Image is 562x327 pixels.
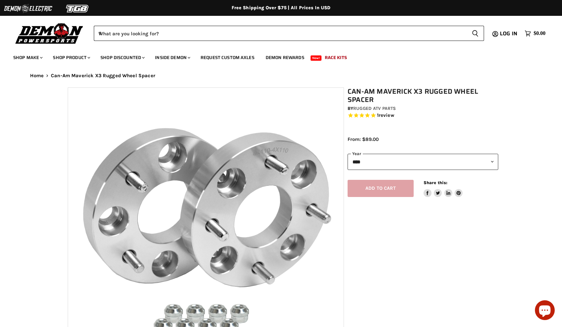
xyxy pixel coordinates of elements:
[8,48,544,64] ul: Main menu
[353,106,396,111] a: Rugged ATV Parts
[500,29,517,38] span: Log in
[534,30,545,37] span: $0.00
[348,136,379,142] span: From: $89.00
[53,2,102,15] img: TGB Logo 2
[17,73,545,79] nav: Breadcrumbs
[51,73,155,79] span: Can-Am Maverick X3 Rugged Wheel Spacer
[348,105,498,112] div: by
[3,2,53,15] img: Demon Electric Logo 2
[94,26,484,41] form: Product
[424,180,447,185] span: Share this:
[196,51,259,64] a: Request Custom Axles
[150,51,194,64] a: Inside Demon
[17,5,545,11] div: Free Shipping Over $75 | All Prices In USD
[320,51,352,64] a: Race Kits
[348,87,498,104] h1: Can-Am Maverick X3 Rugged Wheel Spacer
[261,51,309,64] a: Demon Rewards
[377,113,394,118] span: 1 reviews
[95,51,149,64] a: Shop Discounted
[94,26,467,41] input: When autocomplete results are available use up and down arrows to review and enter to select
[13,21,86,45] img: Demon Powersports
[521,29,549,38] a: $0.00
[533,300,557,322] inbox-online-store-chat: Shopify online store chat
[348,112,498,119] span: Rated 5.0 out of 5 stars 1 reviews
[424,180,463,197] aside: Share this:
[467,26,484,41] button: Search
[311,55,322,61] span: New!
[497,31,521,37] a: Log in
[8,51,47,64] a: Shop Make
[30,73,44,79] a: Home
[348,154,498,170] select: year
[48,51,94,64] a: Shop Product
[379,113,394,118] span: review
